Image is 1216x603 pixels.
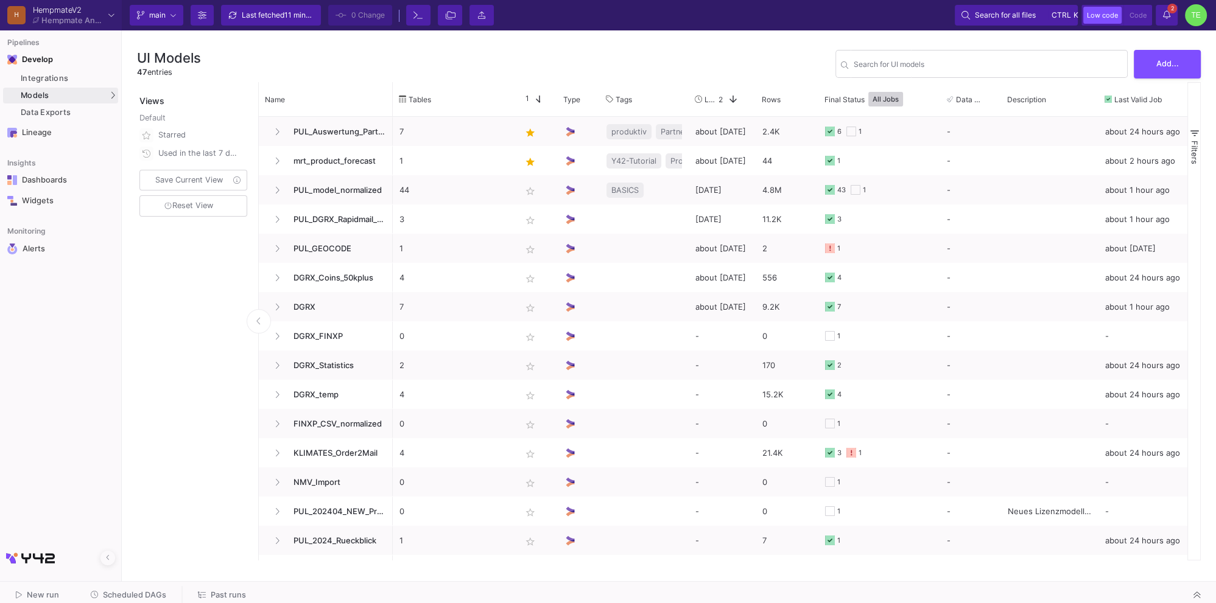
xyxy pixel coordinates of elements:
div: Starred [158,126,240,144]
img: UI Model [564,271,577,284]
div: 0 [756,409,818,438]
div: about 24 hours ago [1098,263,1187,292]
div: about 1 hour ago [1098,204,1187,234]
span: main [149,6,166,24]
div: 21.4K [756,438,818,467]
div: - [689,350,756,380]
span: Search for all files [975,6,1036,24]
div: Final Status [824,85,923,113]
div: - [689,438,756,467]
mat-expansion-panel-header: Navigation iconDevelop [3,50,118,69]
div: Develop [22,55,40,64]
mat-icon: star_border [523,388,538,403]
div: - [689,555,756,584]
span: Last Valid Job [1114,95,1162,104]
span: Y42-Tutorial [611,147,656,175]
div: 6 [837,117,842,146]
span: Rows [762,95,781,104]
span: PUL_DGRX_Rapidmail_Walletaktivierung [286,205,386,234]
p: 44 [399,176,508,204]
div: 2 [756,234,818,263]
p: 1 [399,147,508,175]
mat-icon: star_border [523,359,538,374]
span: produktiv [611,117,647,146]
div: 1 [837,497,840,526]
div: 43 [837,176,846,204]
div: - [689,467,756,497]
p: 2 [399,351,508,380]
div: [DATE] [689,204,756,234]
span: 1 [521,94,529,105]
div: about 24 hours ago [1098,380,1187,409]
span: Data Tests [956,95,984,104]
span: Code [1130,11,1147,19]
div: TE [1185,4,1207,26]
div: - [689,380,756,409]
img: UI Model [564,242,577,255]
span: DGRX_FINXP [286,322,386,350]
div: about 24 hours ago [1098,526,1187,555]
div: 1 [863,176,866,204]
button: Starred [137,126,250,144]
div: 1 [837,322,840,350]
div: about [DATE] [1098,234,1187,263]
button: 2 [1156,5,1178,26]
div: 1 [837,410,840,438]
button: main [130,5,183,26]
div: Hempmate Analytics [41,16,104,24]
mat-icon: star_border [523,242,538,257]
span: Past runs [211,590,246,599]
div: Used in the last 7 days [158,144,240,162]
div: 4.8M [756,175,818,204]
div: 0 [756,321,818,350]
button: Add... [1134,50,1201,78]
div: about [DATE] [689,292,756,321]
img: UI Model [564,505,577,518]
div: 170 [756,350,818,380]
span: Reset View [164,201,213,210]
div: - [947,205,994,233]
mat-icon: star_border [523,534,538,549]
div: 1 [837,526,840,555]
button: Used in the last 7 days [137,144,250,162]
div: Views [137,82,252,107]
div: 7 [837,293,841,321]
div: 2.4K [756,117,818,146]
img: UI Model [564,184,577,197]
div: about 24 hours ago [1098,555,1187,584]
img: UI Model [564,155,577,167]
p: 7 [399,117,508,146]
img: UI Model [564,330,577,343]
div: - [689,409,756,438]
div: entries [137,66,201,78]
div: - [947,263,994,291]
span: 11 minutes ago [284,10,335,19]
div: - [1098,497,1187,526]
div: about [DATE] [689,234,756,263]
div: - [689,321,756,350]
span: FINXP_CSV_normalized [286,410,386,438]
div: about 24 hours ago [1098,438,1187,467]
button: Code [1126,7,1150,24]
span: PUL_Auswertung_Partner_Geburtstagsliste [286,117,386,146]
div: Lineage [22,128,101,138]
a: Navigation iconDashboards [3,170,118,190]
div: 3 [837,205,842,234]
mat-icon: star_border [523,505,538,520]
div: Neues Lizenzmodell Entfall BO Lizenz [1001,497,1098,526]
div: - [689,526,756,555]
a: Navigation iconWidgets [3,191,118,211]
span: Description [1007,95,1046,104]
div: - [947,439,994,467]
span: KLIMATES_Order2Mail [286,439,386,467]
button: Last fetched11 minutes ago [221,5,321,26]
img: Navigation icon [7,196,17,206]
div: 0 [756,467,818,497]
div: - [947,322,994,350]
span: NMV_Import [286,468,386,497]
p: 4 [399,439,508,467]
span: PUL_model_normalized [286,176,386,204]
div: - [947,176,994,204]
div: 1 [837,234,840,263]
div: 1 [859,117,862,146]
